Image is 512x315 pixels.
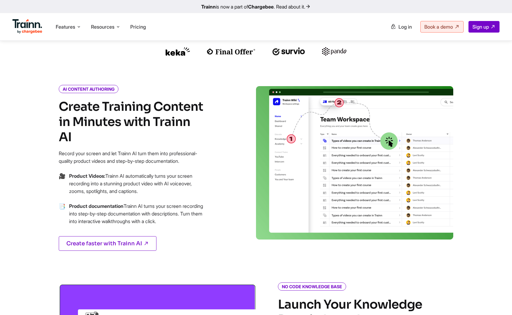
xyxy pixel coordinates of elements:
img: finaloffer logo [207,48,255,54]
b: Product Videos: [69,173,105,179]
a: Book a demo [420,21,464,33]
a: Pricing [130,24,146,30]
b: Product documentation [69,203,124,209]
span: Resources [91,23,114,30]
b: Chargebee [248,4,274,10]
i: AI CONTENT AUTHORING [59,85,118,93]
span: Sign up [472,24,489,30]
h4: Create Training Content in Minutes with Trainn AI [59,99,205,145]
i: NO CODE KNOWLEDGE BASE [278,282,346,291]
iframe: Chat Widget [482,286,512,315]
img: Trainn Logo [12,19,42,34]
p: Trainn AI automatically turns your screen recording into a stunning product video with AI voiceov... [69,172,205,195]
img: pando logo [322,47,346,56]
span: Book a demo [424,24,453,30]
span: Log in [398,24,412,30]
a: Sign up [468,21,500,33]
img: video creation | saas learning management system [256,86,453,240]
span: → [59,202,65,233]
span: → [59,172,65,202]
a: Log in [387,21,416,32]
p: Trainn AI turns your screen recording into step-by-step documentation with descriptions. Turn the... [69,202,205,225]
img: survio logo [272,47,305,55]
a: Create faster with Trainn AI [59,236,156,251]
b: Trainn [201,4,216,10]
span: Features [56,23,75,30]
p: Record your screen and let Trainn AI turn them into professional-quality product videos and step-... [59,150,205,165]
img: keka logo [166,47,190,56]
